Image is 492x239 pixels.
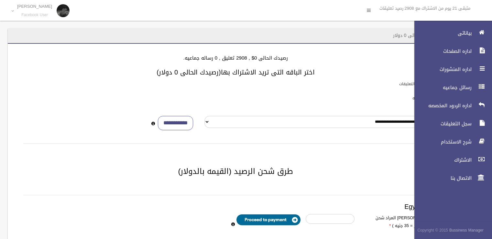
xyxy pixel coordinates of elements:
span: شرح الاستخدام [409,139,474,145]
header: الاشتراك - رصيدك الحالى 0 دولار [385,29,464,42]
p: [PERSON_NAME] [17,4,52,9]
h4: رصيدك الحالى 0$ , 2908 تعليق , 0 رساله جماعيه. [16,55,456,61]
small: Facebook User [17,13,52,17]
span: سجل التعليقات [409,120,474,127]
a: شرح الاستخدام [409,135,492,149]
h3: Egypt payment [23,203,448,210]
a: بياناتى [409,26,492,40]
a: اداره الصفحات [409,44,492,58]
label: باقات الرسائل الجماعيه [412,95,450,102]
strong: Bussiness Manager [449,227,484,234]
label: ادخل [PERSON_NAME] المراد شحن رصيدك به (دولار = 35 جنيه ) [359,214,447,230]
a: الاشتراك [409,153,492,167]
a: اداره المنشورات [409,62,492,76]
a: اداره الردود المخصصه [409,98,492,113]
span: Copyright © 2015 [417,227,448,234]
span: اداره الردود المخصصه [409,102,474,109]
h2: طرق شحن الرصيد (القيمه بالدولار) [16,167,456,176]
span: الاتصال بنا [409,175,474,181]
label: باقات الرد الالى على التعليقات [399,80,450,87]
span: رسائل جماعيه [409,84,474,91]
span: الاشتراك [409,157,474,163]
span: اداره الصفحات [409,48,474,54]
span: بياناتى [409,30,474,36]
a: الاتصال بنا [409,171,492,185]
a: سجل التعليقات [409,117,492,131]
h3: اختر الباقه التى تريد الاشتراك بها(رصيدك الحالى 0 دولار) [16,69,456,76]
a: رسائل جماعيه [409,80,492,95]
span: اداره المنشورات [409,66,474,73]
